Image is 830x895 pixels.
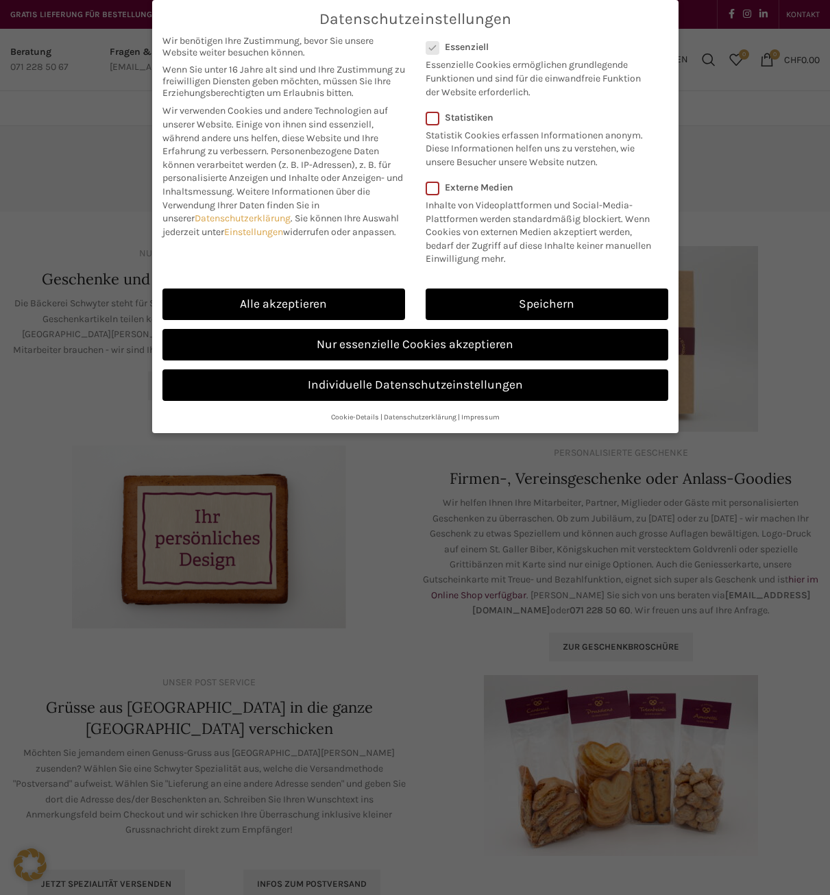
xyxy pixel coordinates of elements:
span: Personenbezogene Daten können verarbeitet werden (z. B. IP-Adressen), z. B. für personalisierte A... [162,145,403,197]
p: Essenzielle Cookies ermöglichen grundlegende Funktionen und sind für die einwandfreie Funktion de... [426,53,650,99]
a: Datenschutzerklärung [195,212,291,224]
label: Statistiken [426,112,650,123]
a: Datenschutzerklärung [384,413,456,421]
a: Alle akzeptieren [162,289,405,320]
a: Einstellungen [224,226,283,238]
a: Impressum [461,413,500,421]
label: Essenziell [426,41,650,53]
span: Wir benötigen Ihre Zustimmung, bevor Sie unsere Website weiter besuchen können. [162,35,405,58]
p: Inhalte von Videoplattformen und Social-Media-Plattformen werden standardmäßig blockiert. Wenn Co... [426,193,659,266]
a: Nur essenzielle Cookies akzeptieren [162,329,668,360]
span: Wenn Sie unter 16 Jahre alt sind und Ihre Zustimmung zu freiwilligen Diensten geben möchten, müss... [162,64,405,99]
label: Externe Medien [426,182,659,193]
span: Wir verwenden Cookies und andere Technologien auf unserer Website. Einige von ihnen sind essenzie... [162,105,388,157]
a: Individuelle Datenschutzeinstellungen [162,369,668,401]
span: Weitere Informationen über die Verwendung Ihrer Daten finden Sie in unserer . [162,186,370,224]
a: Cookie-Details [331,413,379,421]
span: Datenschutzeinstellungen [319,10,511,28]
span: Sie können Ihre Auswahl jederzeit unter widerrufen oder anpassen. [162,212,399,238]
p: Statistik Cookies erfassen Informationen anonym. Diese Informationen helfen uns zu verstehen, wie... [426,123,650,169]
a: Speichern [426,289,668,320]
